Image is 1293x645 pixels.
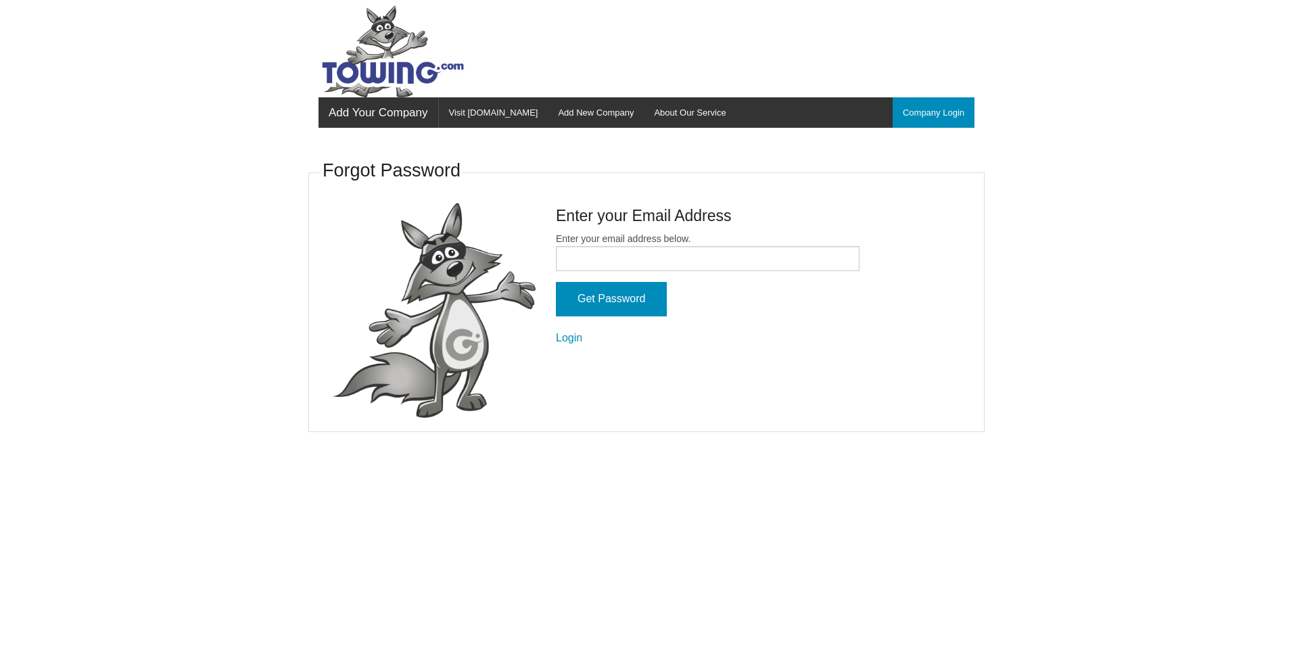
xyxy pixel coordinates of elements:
h3: Forgot Password [323,158,461,184]
img: fox-Presenting.png [333,203,536,419]
a: Add Your Company [319,97,438,128]
a: Visit [DOMAIN_NAME] [439,97,548,128]
a: Company Login [893,97,974,128]
a: Login [556,332,582,343]
a: About Our Service [644,97,736,128]
input: Enter your email address below. [556,246,860,271]
label: Enter your email address below. [556,232,860,271]
input: Get Password [556,282,667,316]
img: Towing.com Logo [319,5,467,97]
a: Add New Company [548,97,644,128]
h4: Enter your Email Address [556,205,860,226]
